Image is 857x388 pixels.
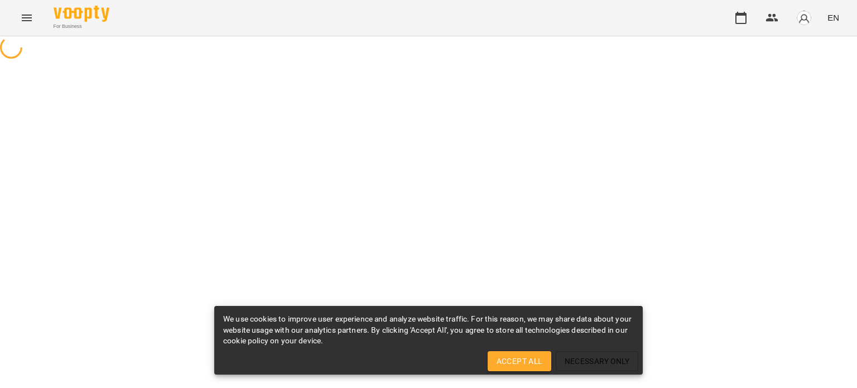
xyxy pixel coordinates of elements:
[796,10,812,26] img: avatar_s.png
[13,4,40,31] button: Menu
[54,6,109,22] img: Voopty Logo
[827,12,839,23] span: EN
[823,7,844,28] button: EN
[54,23,109,30] span: For Business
